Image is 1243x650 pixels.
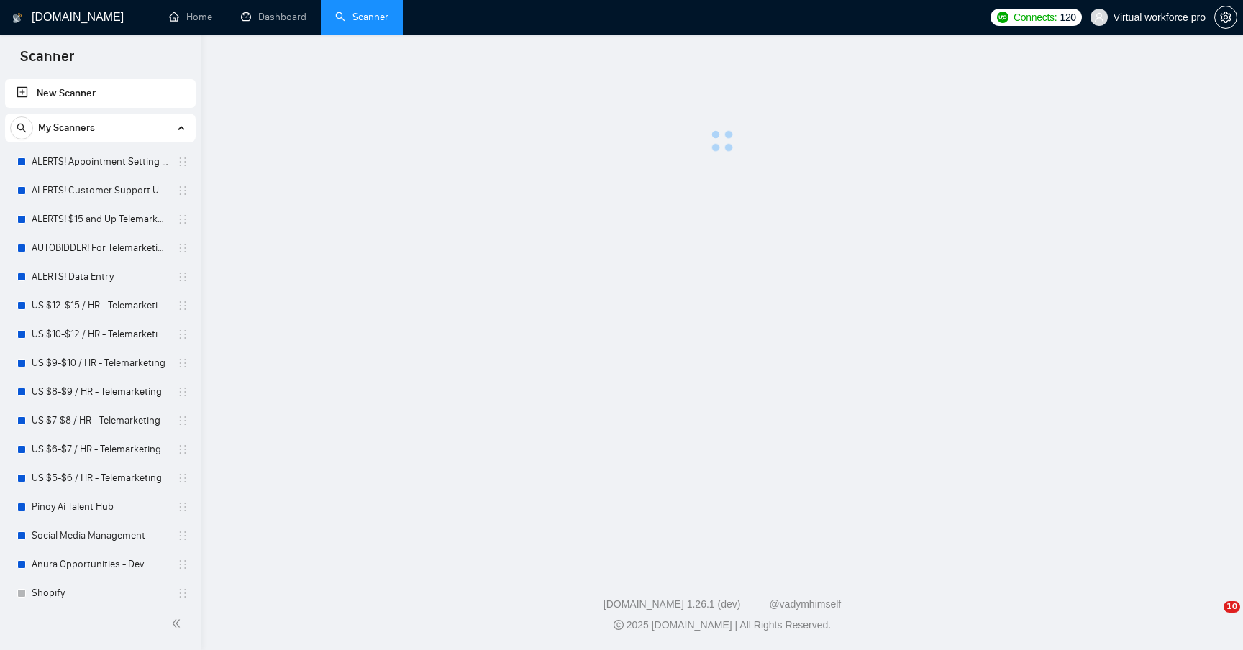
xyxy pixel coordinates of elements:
[5,114,196,608] li: My Scanners
[614,620,624,630] span: copyright
[171,616,186,631] span: double-left
[32,435,168,464] a: US $6-$7 / HR - Telemarketing
[32,579,168,608] a: Shopify
[32,291,168,320] a: US $12-$15 / HR - Telemarketing
[32,205,168,234] a: ALERTS! $15 and Up Telemarketing
[10,116,33,139] button: search
[5,79,196,108] li: New Scanner
[177,271,188,283] span: holder
[1214,6,1237,29] button: setting
[769,598,841,610] a: @vadymhimself
[177,501,188,513] span: holder
[177,300,188,311] span: holder
[997,12,1008,23] img: upwork-logo.png
[169,11,212,23] a: homeHome
[32,262,168,291] a: ALERTS! Data Entry
[32,147,168,176] a: ALERTS! Appointment Setting or Cold Calling
[177,242,188,254] span: holder
[32,176,168,205] a: ALERTS! Customer Support USA
[177,444,188,455] span: holder
[32,234,168,262] a: AUTOBIDDER! For Telemarketing in the [GEOGRAPHIC_DATA]
[32,349,168,377] a: US $9-$10 / HR - Telemarketing
[17,79,184,108] a: New Scanner
[12,6,22,29] img: logo
[177,530,188,541] span: holder
[1214,12,1237,23] a: setting
[177,559,188,570] span: holder
[32,493,168,521] a: Pinoy Ai Talent Hub
[1215,12,1237,23] span: setting
[32,550,168,579] a: Anura Opportunities - Dev
[38,114,95,142] span: My Scanners
[177,329,188,340] span: holder
[335,11,388,23] a: searchScanner
[177,415,188,426] span: holder
[177,214,188,225] span: holder
[213,618,1231,633] div: 2025 [DOMAIN_NAME] | All Rights Reserved.
[177,156,188,168] span: holder
[11,123,32,133] span: search
[32,320,168,349] a: US $10-$12 / HR - Telemarketing
[177,185,188,196] span: holder
[32,464,168,493] a: US $5-$6 / HR - Telemarketing
[1014,9,1057,25] span: Connects:
[177,472,188,484] span: holder
[1194,601,1229,636] iframe: Intercom live chat
[32,377,168,406] a: US $8-$9 / HR - Telemarketing
[32,406,168,435] a: US $7-$8 / HR - Telemarketing
[9,46,86,76] span: Scanner
[1094,12,1104,22] span: user
[32,521,168,550] a: Social Media Management
[241,11,306,23] a: dashboardDashboard
[177,386,188,398] span: holder
[177,357,188,369] span: holder
[1224,601,1240,613] span: 10
[177,587,188,599] span: holder
[1060,9,1075,25] span: 120
[604,598,741,610] a: [DOMAIN_NAME] 1.26.1 (dev)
